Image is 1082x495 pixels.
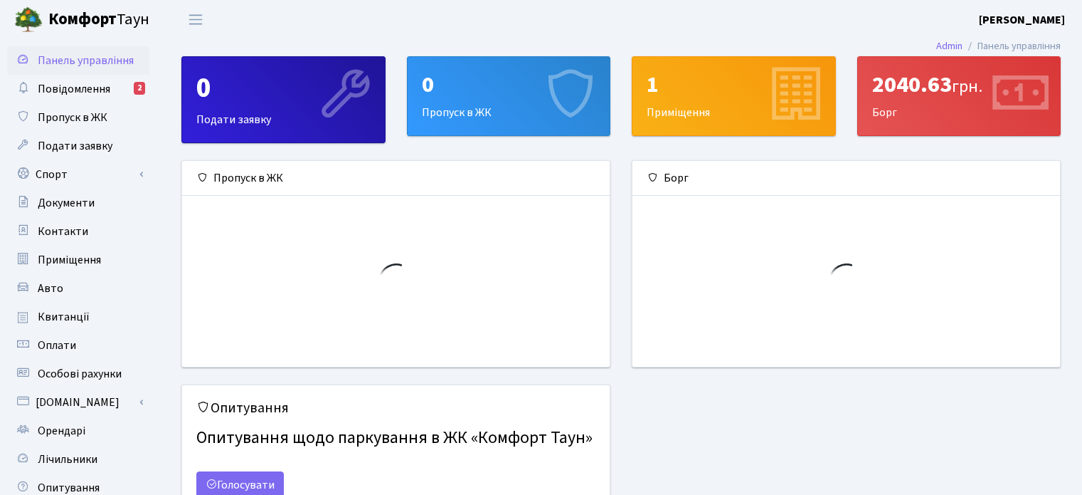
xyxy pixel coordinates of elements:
nav: breadcrumb [915,31,1082,61]
span: Оплати [38,338,76,353]
a: Пропуск в ЖК [7,103,149,132]
a: Приміщення [7,246,149,274]
a: [PERSON_NAME] [979,11,1065,28]
span: Панель управління [38,53,134,68]
a: 0Подати заявку [181,56,386,143]
div: 2 [134,82,145,95]
b: [PERSON_NAME] [979,12,1065,28]
a: Авто [7,274,149,303]
a: Admin [936,38,962,53]
a: Лічильники [7,445,149,474]
a: Контакти [7,217,149,246]
a: Квитанції [7,303,149,331]
div: Борг [858,57,1061,135]
span: Орендарі [38,423,85,439]
a: 1Приміщення [632,56,836,136]
h4: Опитування щодо паркування в ЖК «Комфорт Таун» [196,422,595,454]
div: Приміщення [632,57,835,135]
a: Документи [7,189,149,217]
a: Оплати [7,331,149,360]
a: [DOMAIN_NAME] [7,388,149,417]
div: 0 [196,71,371,105]
span: Таун [48,8,149,32]
li: Панель управління [962,38,1061,54]
span: Авто [38,281,63,296]
a: Спорт [7,160,149,189]
div: 1 [647,71,821,98]
span: Пропуск в ЖК [38,110,107,125]
a: Особові рахунки [7,360,149,388]
span: грн. [952,74,982,99]
span: Приміщення [38,252,101,268]
a: 0Пропуск в ЖК [407,56,611,136]
a: Орендарі [7,417,149,445]
img: logo.png [14,6,43,34]
div: Пропуск в ЖК [182,161,610,196]
h5: Опитування [196,400,595,417]
span: Особові рахунки [38,366,122,382]
span: Контакти [38,224,88,239]
span: Повідомлення [38,81,110,97]
button: Переключити навігацію [178,8,213,31]
span: Документи [38,195,95,211]
div: Борг [632,161,1060,196]
span: Квитанції [38,309,90,325]
div: Пропуск в ЖК [408,57,610,135]
b: Комфорт [48,8,117,31]
a: Панель управління [7,46,149,75]
div: Подати заявку [182,57,385,142]
div: 2040.63 [872,71,1046,98]
span: Лічильники [38,452,97,467]
a: Повідомлення2 [7,75,149,103]
a: Подати заявку [7,132,149,160]
div: 0 [422,71,596,98]
span: Подати заявку [38,138,112,154]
